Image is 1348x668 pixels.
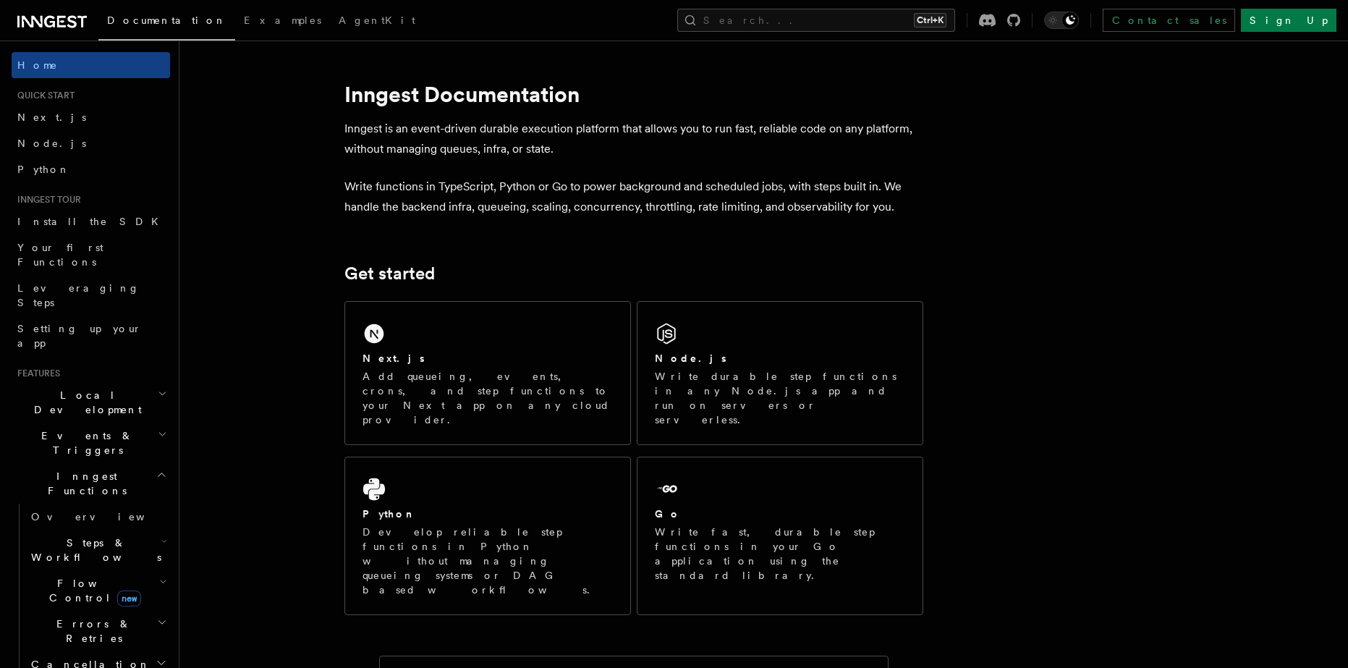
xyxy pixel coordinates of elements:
[25,576,159,605] span: Flow Control
[98,4,235,41] a: Documentation
[12,463,170,504] button: Inngest Functions
[339,14,415,26] span: AgentKit
[17,58,58,72] span: Home
[344,81,923,107] h1: Inngest Documentation
[344,263,435,284] a: Get started
[12,469,156,498] span: Inngest Functions
[25,611,170,651] button: Errors & Retries
[107,14,226,26] span: Documentation
[1044,12,1079,29] button: Toggle dark mode
[1241,9,1336,32] a: Sign Up
[244,14,321,26] span: Examples
[17,111,86,123] span: Next.js
[637,301,923,445] a: Node.jsWrite durable step functions in any Node.js app and run on servers or serverless.
[117,591,141,606] span: new
[344,301,631,445] a: Next.jsAdd queueing, events, crons, and step functions to your Next app on any cloud provider.
[363,369,613,427] p: Add queueing, events, crons, and step functions to your Next app on any cloud provider.
[12,234,170,275] a: Your first Functions
[344,177,923,217] p: Write functions in TypeScript, Python or Go to power background and scheduled jobs, with steps bu...
[655,525,905,583] p: Write fast, durable step functions in your Go application using the standard library.
[12,382,170,423] button: Local Development
[12,208,170,234] a: Install the SDK
[17,242,103,268] span: Your first Functions
[344,119,923,159] p: Inngest is an event-driven durable execution platform that allows you to run fast, reliable code ...
[25,536,161,565] span: Steps & Workflows
[655,351,726,365] h2: Node.js
[12,52,170,78] a: Home
[17,216,167,227] span: Install the SDK
[12,275,170,316] a: Leveraging Steps
[363,507,416,521] h2: Python
[12,194,81,206] span: Inngest tour
[17,323,142,349] span: Setting up your app
[12,428,158,457] span: Events & Triggers
[12,368,60,379] span: Features
[12,316,170,356] a: Setting up your app
[25,617,157,646] span: Errors & Retries
[25,530,170,570] button: Steps & Workflows
[235,4,330,39] a: Examples
[363,525,613,597] p: Develop reliable step functions in Python without managing queueing systems or DAG based workflows.
[12,90,75,101] span: Quick start
[637,457,923,615] a: GoWrite fast, durable step functions in your Go application using the standard library.
[17,138,86,149] span: Node.js
[344,457,631,615] a: PythonDevelop reliable step functions in Python without managing queueing systems or DAG based wo...
[12,104,170,130] a: Next.js
[12,388,158,417] span: Local Development
[17,282,140,308] span: Leveraging Steps
[1103,9,1235,32] a: Contact sales
[17,164,70,175] span: Python
[12,156,170,182] a: Python
[363,351,425,365] h2: Next.js
[31,511,180,523] span: Overview
[914,13,946,28] kbd: Ctrl+K
[655,507,681,521] h2: Go
[12,130,170,156] a: Node.js
[25,504,170,530] a: Overview
[330,4,424,39] a: AgentKit
[677,9,955,32] button: Search...Ctrl+K
[655,369,905,427] p: Write durable step functions in any Node.js app and run on servers or serverless.
[25,570,170,611] button: Flow Controlnew
[12,423,170,463] button: Events & Triggers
